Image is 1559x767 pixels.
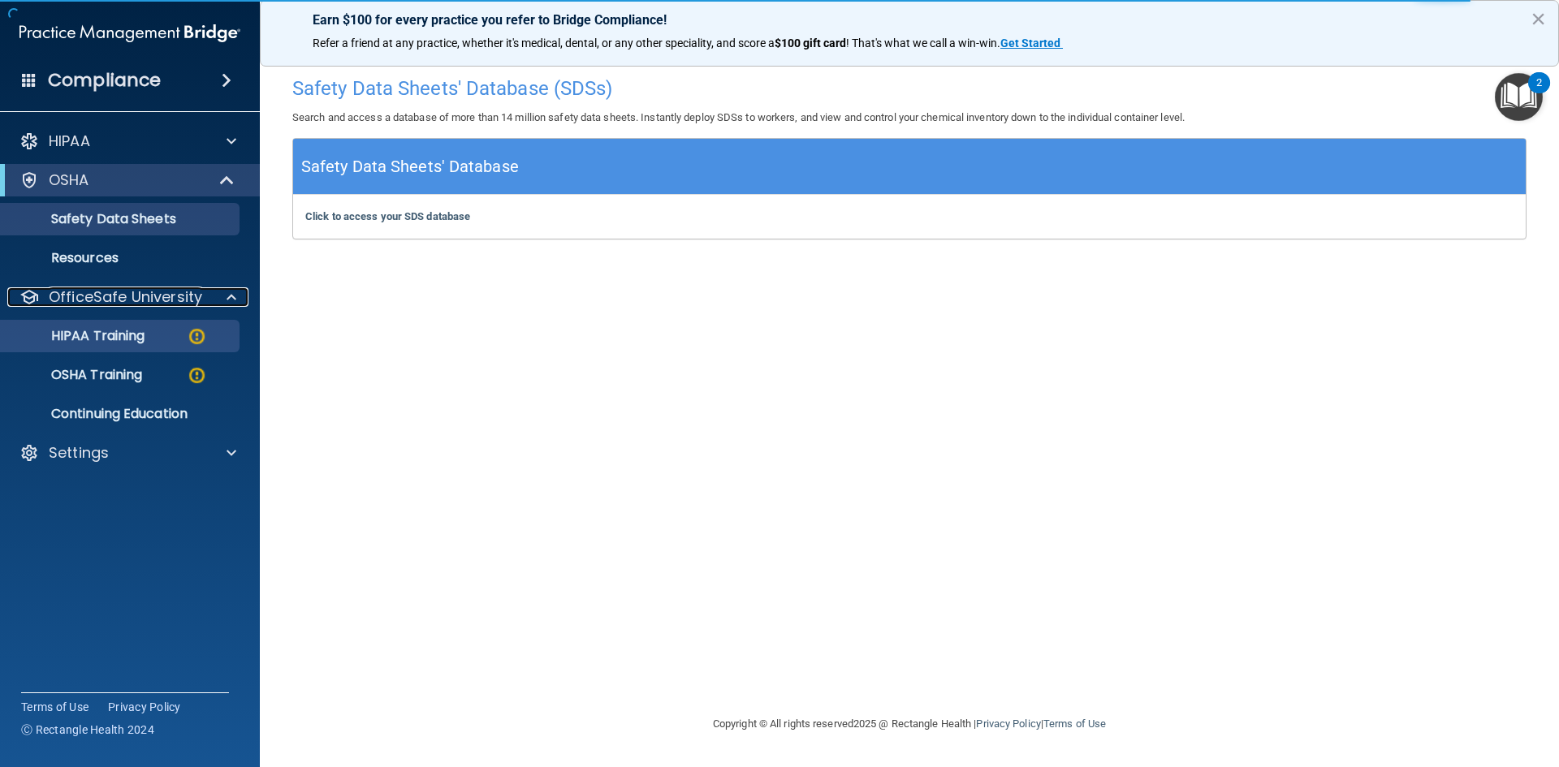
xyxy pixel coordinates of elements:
[1495,73,1543,121] button: Open Resource Center, 2 new notifications
[19,17,240,50] img: PMB logo
[19,170,235,190] a: OSHA
[21,722,154,738] span: Ⓒ Rectangle Health 2024
[49,443,109,463] p: Settings
[313,12,1506,28] p: Earn $100 for every practice you refer to Bridge Compliance!
[1536,83,1542,104] div: 2
[49,287,202,307] p: OfficeSafe University
[48,69,161,92] h4: Compliance
[11,406,232,422] p: Continuing Education
[19,287,236,307] a: OfficeSafe University
[301,153,519,181] h5: Safety Data Sheets' Database
[21,699,89,715] a: Terms of Use
[49,131,90,151] p: HIPAA
[313,37,775,50] span: Refer a friend at any practice, whether it's medical, dental, or any other speciality, and score a
[49,170,89,190] p: OSHA
[187,326,207,347] img: warning-circle.0cc9ac19.png
[1043,717,1106,730] a: Terms of Use
[1000,37,1063,50] a: Get Started
[976,717,1040,730] a: Privacy Policy
[11,367,142,383] p: OSHA Training
[187,365,207,386] img: warning-circle.0cc9ac19.png
[11,250,232,266] p: Resources
[1531,6,1546,32] button: Close
[305,210,470,222] a: Click to access your SDS database
[11,211,232,227] p: Safety Data Sheets
[292,108,1527,127] p: Search and access a database of more than 14 million safety data sheets. Instantly deploy SDSs to...
[846,37,1000,50] span: ! That's what we call a win-win.
[19,131,236,151] a: HIPAA
[11,328,145,344] p: HIPAA Training
[775,37,846,50] strong: $100 gift card
[1000,37,1060,50] strong: Get Started
[292,78,1527,99] h4: Safety Data Sheets' Database (SDSs)
[19,443,236,463] a: Settings
[613,698,1206,750] div: Copyright © All rights reserved 2025 @ Rectangle Health | |
[108,699,181,715] a: Privacy Policy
